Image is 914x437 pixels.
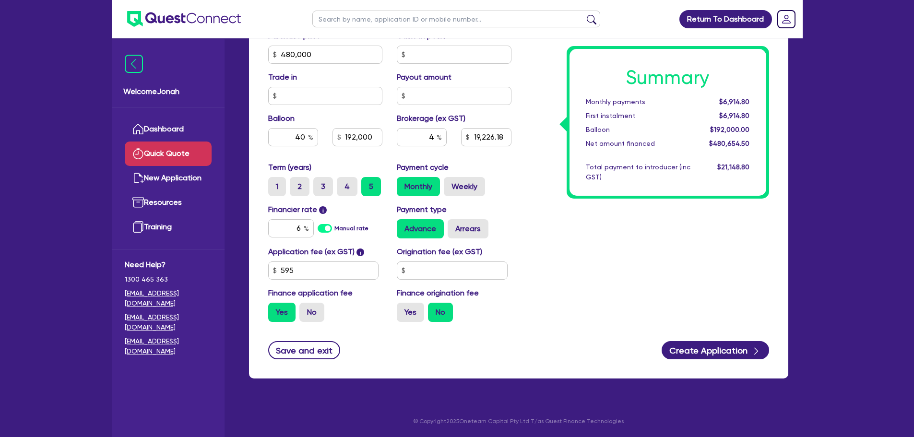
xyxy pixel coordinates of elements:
label: Balloon [268,113,295,124]
label: 4 [337,177,357,196]
label: 3 [313,177,333,196]
a: [EMAIL_ADDRESS][DOMAIN_NAME] [125,336,212,356]
label: Monthly [397,177,440,196]
label: No [428,303,453,322]
label: Trade in [268,71,297,83]
img: new-application [132,172,144,184]
div: First instalment [579,111,698,121]
label: Advance [397,219,444,238]
div: Total payment to introducer (inc GST) [579,162,698,182]
button: Create Application [662,341,769,359]
label: Application fee (ex GST) [268,246,355,258]
label: 2 [290,177,309,196]
label: Weekly [444,177,485,196]
span: $6,914.80 [719,98,749,106]
a: New Application [125,166,212,190]
label: Manual rate [334,224,368,233]
span: $192,000.00 [710,126,749,133]
img: quest-connect-logo-blue [127,11,241,27]
label: Brokerage (ex GST) [397,113,465,124]
label: 5 [361,177,381,196]
img: training [132,221,144,233]
a: [EMAIL_ADDRESS][DOMAIN_NAME] [125,288,212,308]
label: Payment type [397,204,447,215]
label: Finance origination fee [397,287,479,299]
a: Resources [125,190,212,215]
a: Quick Quote [125,142,212,166]
img: resources [132,197,144,208]
span: $480,654.50 [709,140,749,147]
a: Return To Dashboard [679,10,772,28]
button: Save and exit [268,341,341,359]
span: Need Help? [125,259,212,271]
label: Financier rate [268,204,327,215]
a: Training [125,215,212,239]
a: Dashboard [125,117,212,142]
div: Monthly payments [579,97,698,107]
img: icon-menu-close [125,55,143,73]
label: Term (years) [268,162,311,173]
span: i [319,206,327,214]
a: Dropdown toggle [774,7,799,32]
label: 1 [268,177,286,196]
label: Origination fee (ex GST) [397,246,482,258]
label: Finance application fee [268,287,353,299]
span: i [356,248,364,256]
label: No [299,303,324,322]
p: © Copyright 2025 Oneteam Capital Pty Ltd T/as Quest Finance Technologies [242,417,795,425]
a: [EMAIL_ADDRESS][DOMAIN_NAME] [125,312,212,332]
span: $21,148.80 [717,163,749,171]
input: Search by name, application ID or mobile number... [312,11,600,27]
img: quick-quote [132,148,144,159]
div: Net amount financed [579,139,698,149]
label: Yes [397,303,424,322]
label: Arrears [448,219,488,238]
label: Payment cycle [397,162,449,173]
span: Welcome Jonah [123,86,213,97]
span: $6,914.80 [719,112,749,119]
div: Balloon [579,125,698,135]
span: 1300 465 363 [125,274,212,284]
label: Payout amount [397,71,451,83]
h1: Summary [586,66,750,89]
label: Yes [268,303,296,322]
